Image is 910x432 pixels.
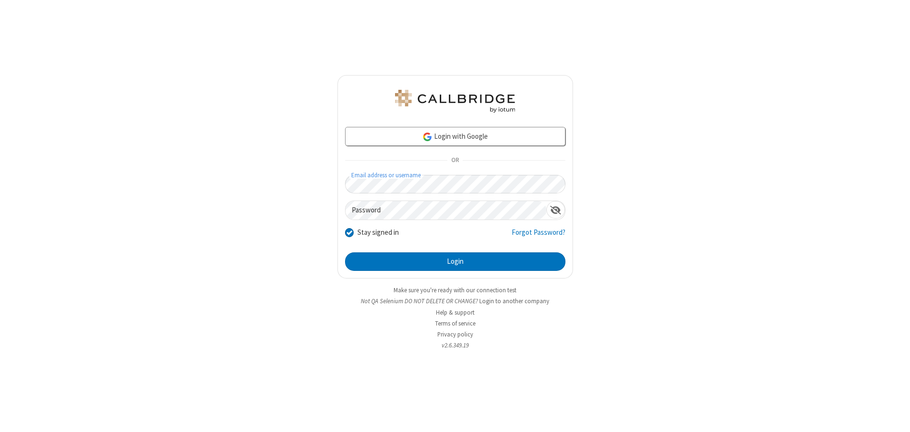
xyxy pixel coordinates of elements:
div: Show password [546,201,565,219]
a: Help & support [436,308,475,317]
span: OR [447,154,463,167]
a: Make sure you're ready with our connection test [394,286,516,294]
li: v2.6.349.19 [337,341,573,350]
input: Email address or username [345,175,565,193]
img: QA Selenium DO NOT DELETE OR CHANGE [393,90,517,113]
a: Privacy policy [437,330,473,338]
label: Stay signed in [357,227,399,238]
a: Forgot Password? [512,227,565,245]
a: Terms of service [435,319,475,327]
img: google-icon.png [422,132,433,142]
button: Login [345,252,565,271]
a: Login with Google [345,127,565,146]
li: Not QA Selenium DO NOT DELETE OR CHANGE? [337,297,573,306]
button: Login to another company [479,297,549,306]
input: Password [346,201,546,220]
